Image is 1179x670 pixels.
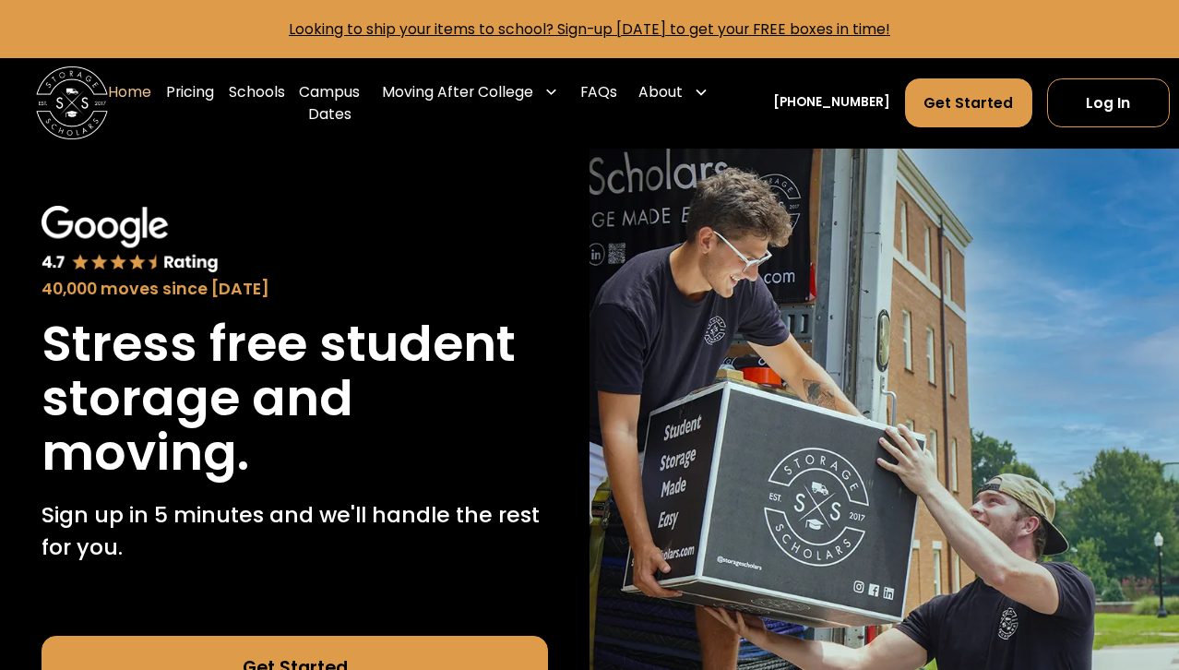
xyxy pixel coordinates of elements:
a: FAQs [580,66,617,138]
a: Log In [1047,78,1170,127]
div: About [631,66,715,117]
p: Sign up in 5 minutes and we'll handle the rest for you. [42,498,547,564]
a: [PHONE_NUMBER] [773,93,890,113]
div: About [638,81,683,102]
a: Looking to ship your items to school? Sign-up [DATE] to get your FREE boxes in time! [289,19,890,39]
a: Home [108,66,151,138]
a: Pricing [166,66,214,138]
a: Get Started [905,78,1032,127]
a: home [36,66,108,138]
div: 40,000 moves since [DATE] [42,277,547,301]
h1: Stress free student storage and moving. [42,317,547,481]
img: Storage Scholars main logo [36,66,108,138]
a: Campus Dates [299,66,360,138]
img: Google 4.7 star rating [42,206,219,273]
a: Schools [229,66,285,138]
div: Moving After College [382,81,533,102]
div: Moving After College [375,66,566,117]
